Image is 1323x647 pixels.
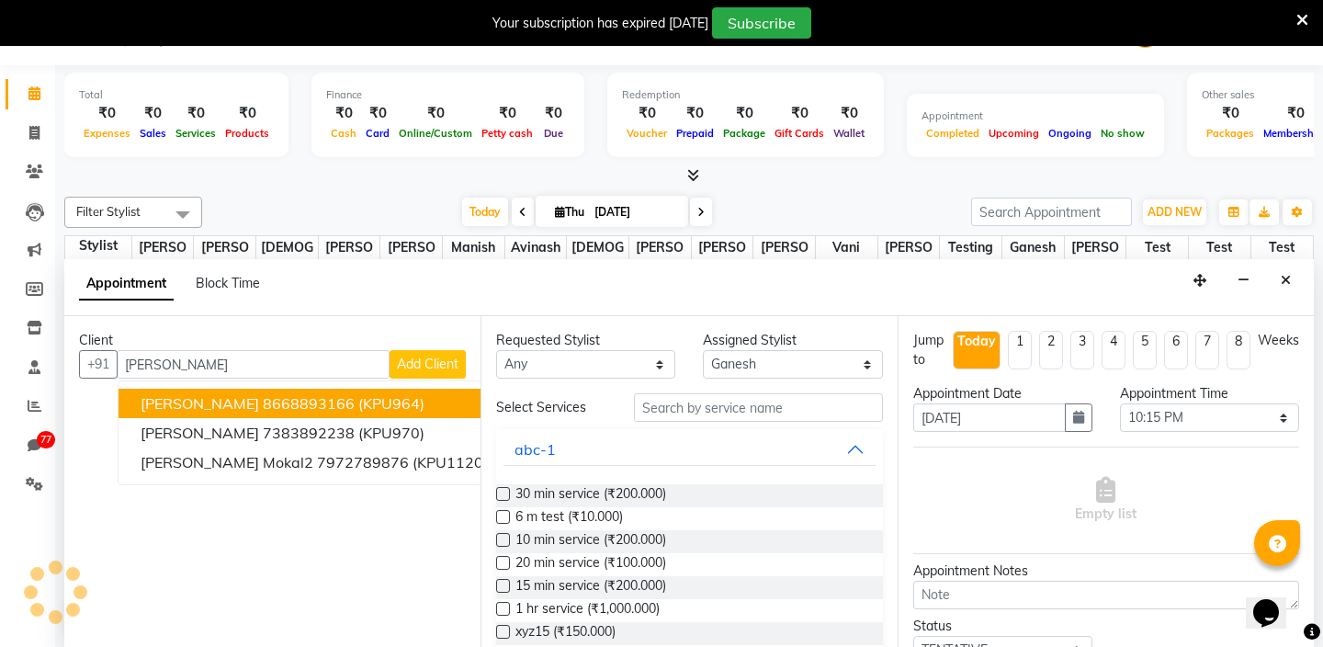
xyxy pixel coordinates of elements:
div: ₹0 [770,103,829,124]
div: ₹0 [361,103,394,124]
span: Add Client [397,356,458,372]
span: [PERSON_NAME] 2 [878,236,940,298]
div: Redemption [622,87,869,103]
span: Cash [326,127,361,140]
span: [PERSON_NAME] mokal2 [141,453,313,471]
div: ₹0 [477,103,537,124]
span: Package [718,127,770,140]
div: Requested Stylist [496,331,675,350]
span: Avinash [505,236,567,259]
span: [PERSON_NAME] [753,236,815,298]
div: ₹0 [672,103,718,124]
span: Vani [816,236,877,259]
span: (KPU1120) [413,453,488,471]
div: ₹0 [622,103,672,124]
ngb-highlight: 7972789876 [317,453,409,471]
div: Stylist [65,236,131,255]
span: [PERSON_NAME] [1065,236,1126,298]
span: Test Schedule [1189,236,1250,298]
span: Petty cash [477,127,537,140]
button: Close [1272,267,1299,295]
span: Completed [922,127,984,140]
div: ₹0 [326,103,361,124]
input: Search Appointment [971,198,1132,226]
span: [PERSON_NAME] [141,394,259,413]
div: ₹0 [171,103,220,124]
span: testing [940,236,1001,259]
div: ₹0 [135,103,171,124]
span: [PERSON_NAME] [692,236,753,298]
div: ₹0 [829,103,869,124]
div: Your subscription has expired [DATE] [492,14,708,33]
div: ₹0 [79,103,135,124]
span: Upcoming [984,127,1044,140]
span: [DEMOGRAPHIC_DATA] [256,236,318,298]
span: Ongoing [1044,127,1096,140]
span: 15 min service (₹200.000) [515,576,666,599]
div: Today [957,332,996,351]
span: Voucher [622,127,672,140]
button: abc-1 [503,433,875,466]
span: Expenses [79,127,135,140]
span: Filter Stylist [76,204,141,219]
li: 2 [1039,331,1063,369]
input: Search by Name/Mobile/Email/Code [117,350,390,379]
span: Ganesh [1002,236,1064,259]
div: Appointment [922,108,1149,124]
span: (KPU964) [358,394,424,413]
span: Gift Cards [770,127,829,140]
span: Today [462,198,508,226]
a: 77 [6,431,50,461]
div: Client [79,331,466,350]
span: test staff [1126,236,1188,278]
li: 6 [1164,331,1188,369]
span: Block Time [196,275,260,291]
span: Packages [1202,127,1259,140]
div: Finance [326,87,570,103]
span: [PERSON_NAME] [380,236,442,298]
span: Prepaid [672,127,718,140]
span: [PERSON_NAME] [132,236,194,298]
button: Subscribe [712,7,811,39]
span: [PERSON_NAME] [194,236,255,298]
ngb-highlight: 7383892238 [263,424,355,442]
div: ₹0 [718,103,770,124]
li: 8 [1227,331,1250,369]
div: ₹0 [1202,103,1259,124]
span: Sales [135,127,171,140]
span: 6 m test (₹10.000) [515,507,623,530]
div: abc-1 [514,438,556,460]
span: [DEMOGRAPHIC_DATA][PERSON_NAME] [567,236,628,356]
li: 3 [1070,331,1094,369]
div: Appointment Time [1120,384,1299,403]
span: No show [1096,127,1149,140]
div: Assigned Stylist [703,331,882,350]
span: Products [220,127,274,140]
button: +91 [79,350,118,379]
span: Wallet [829,127,869,140]
span: Online/Custom [394,127,477,140]
span: Appointment [79,267,174,301]
li: 5 [1133,331,1157,369]
input: yyyy-mm-dd [913,403,1066,432]
span: 1 hr service (₹1,000.000) [515,599,660,622]
div: ₹0 [537,103,570,124]
div: Weeks [1258,331,1299,350]
span: [PERSON_NAME] [141,424,259,442]
div: Appointment Notes [913,562,1299,581]
button: Add Client [390,350,466,379]
ngb-highlight: 8668893166 [263,394,355,413]
button: ADD NEW [1143,199,1206,225]
span: 10 min service (₹200.000) [515,530,666,553]
div: Select Services [482,398,620,417]
span: [PERSON_NAME] [319,236,380,298]
div: Status [913,617,1092,636]
div: ₹0 [394,103,477,124]
span: Empty list [1075,477,1136,524]
span: Test schedule app [1251,236,1313,298]
div: Jump to [913,331,945,369]
span: Manish [443,236,504,259]
span: Thu [550,205,589,219]
span: Services [171,127,220,140]
span: [PERSON_NAME] [629,236,691,298]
